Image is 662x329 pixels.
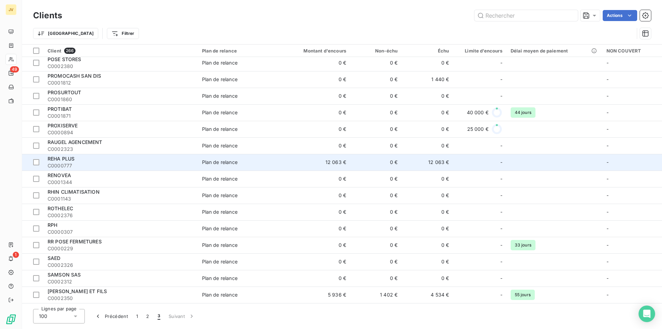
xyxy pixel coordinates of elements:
[402,237,453,253] td: 0 €
[132,309,142,323] button: 1
[202,225,238,232] div: Plan de relance
[467,109,489,116] span: 40 000 €
[281,237,350,253] td: 0 €
[402,187,453,204] td: 0 €
[48,156,74,162] span: REHA PLUS
[281,104,350,121] td: 0 €
[10,66,19,72] span: 49
[350,204,402,220] td: 0 €
[500,159,502,166] span: -
[402,253,453,270] td: 0 €
[606,109,609,115] span: -
[350,154,402,171] td: 0 €
[107,28,139,39] button: Filtrer
[48,195,194,202] span: C0001143
[281,270,350,287] td: 0 €
[457,48,502,54] div: Limite d’encours
[511,240,535,250] span: 33 jours
[350,253,402,270] td: 0 €
[48,113,194,119] span: C0001871
[606,176,609,182] span: -
[202,175,238,182] div: Plan de relance
[48,56,81,62] span: POSE STORES
[606,76,609,82] span: -
[402,55,453,71] td: 0 €
[202,142,238,149] div: Plan de relance
[606,225,609,231] span: -
[48,262,194,269] span: C0002326
[48,189,100,195] span: RHIN CLIMATISATION
[281,220,350,237] td: 0 €
[402,270,453,287] td: 0 €
[48,239,102,244] span: RR POSE FERMETURES
[603,10,637,21] button: Actions
[402,220,453,237] td: 0 €
[285,48,346,54] div: Montant d'encours
[500,175,502,182] span: -
[281,121,350,137] td: 0 €
[90,309,132,323] button: Précédent
[350,55,402,71] td: 0 €
[511,107,535,118] span: 44 jours
[639,306,655,322] div: Open Intercom Messenger
[281,171,350,187] td: 0 €
[48,229,194,235] span: C0000307
[500,209,502,215] span: -
[281,253,350,270] td: 0 €
[402,171,453,187] td: 0 €
[606,60,609,66] span: -
[33,9,62,22] h3: Clients
[350,121,402,137] td: 0 €
[402,287,453,303] td: 4 534 €
[202,291,238,298] div: Plan de relance
[48,89,81,95] span: PROSURTOUT
[500,76,502,83] span: -
[202,109,238,116] div: Plan de relance
[402,121,453,137] td: 0 €
[606,192,609,198] span: -
[281,55,350,71] td: 0 €
[354,48,398,54] div: Non-échu
[281,88,350,104] td: 0 €
[500,242,502,249] span: -
[500,142,502,149] span: -
[406,48,449,54] div: Échu
[606,48,658,54] div: NON COUVERT
[158,313,160,320] span: 3
[467,126,489,133] span: 25 000 €
[500,258,502,265] span: -
[350,137,402,154] td: 0 €
[606,126,609,132] span: -
[202,275,238,282] div: Plan de relance
[202,258,238,265] div: Plan de relance
[202,242,238,249] div: Plan de relance
[48,205,73,211] span: ROTHELEC
[48,255,61,261] span: SAED
[48,212,194,219] span: C0002376
[402,154,453,171] td: 12 063 €
[48,96,194,103] span: C0001860
[350,287,402,303] td: 1 402 €
[48,106,72,112] span: PROTIBAT
[500,192,502,199] span: -
[48,79,194,86] span: C0001812
[281,204,350,220] td: 0 €
[474,10,578,21] input: Rechercher
[350,71,402,88] td: 0 €
[606,275,609,281] span: -
[511,290,535,300] span: 55 jours
[48,162,194,169] span: C0000777
[48,129,194,136] span: C0000894
[402,71,453,88] td: 1 440 €
[48,172,71,178] span: RENOVEA
[350,270,402,287] td: 0 €
[202,93,238,99] div: Plan de relance
[48,123,78,128] span: PROXISERVE
[402,88,453,104] td: 0 €
[402,137,453,154] td: 0 €
[281,154,350,171] td: 12 063 €
[402,104,453,121] td: 0 €
[33,28,98,39] button: [GEOGRAPHIC_DATA]
[350,237,402,253] td: 0 €
[48,295,194,302] span: C0002350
